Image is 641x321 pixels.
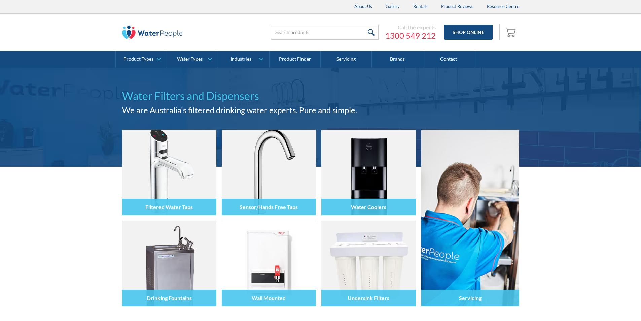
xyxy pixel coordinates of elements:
a: Water Types [167,51,218,68]
a: Brands [372,51,423,68]
img: The Water People [122,26,183,39]
h4: Servicing [459,295,482,301]
h4: Filtered Water Taps [145,204,193,210]
a: Product Finder [270,51,321,68]
h4: Water Coolers [351,204,386,210]
img: shopping cart [505,27,518,37]
a: 1300 549 212 [385,31,436,41]
h4: Wall Mounted [252,295,286,301]
h4: Undersink Filters [348,295,389,301]
img: Undersink Filters [321,221,416,306]
a: Product Types [116,51,167,68]
img: Water Coolers [321,130,416,215]
img: Wall Mounted [222,221,316,306]
a: Shop Online [444,25,493,40]
a: Contact [423,51,474,68]
a: Open empty cart [503,24,519,40]
div: Call the experts [385,24,436,31]
input: Search products [271,25,379,40]
h4: Sensor/Hands Free Taps [240,204,298,210]
img: Filtered Water Taps [122,130,216,215]
a: Industries [218,51,269,68]
img: Drinking Fountains [122,221,216,306]
div: Water Types [177,56,203,62]
img: Sensor/Hands Free Taps [222,130,316,215]
div: Product Types [123,56,153,62]
div: Industries [230,56,251,62]
h4: Drinking Fountains [147,295,192,301]
a: Servicing [421,130,519,306]
a: Servicing [321,51,372,68]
